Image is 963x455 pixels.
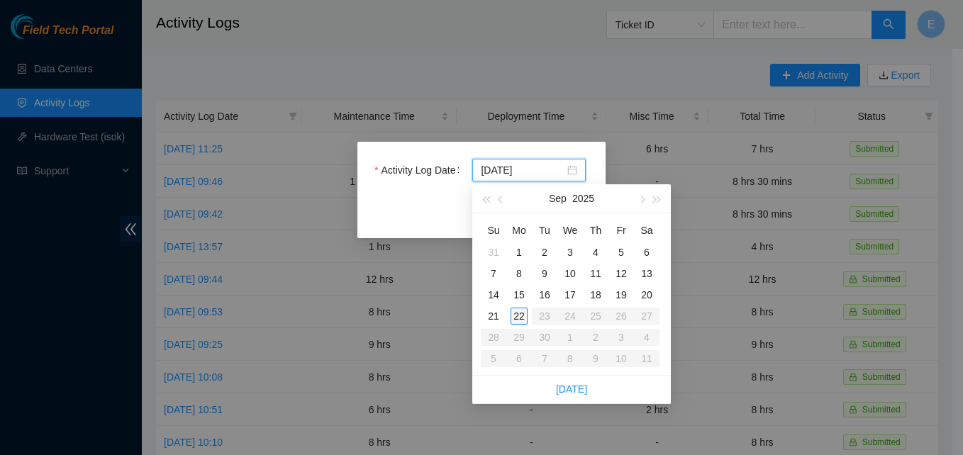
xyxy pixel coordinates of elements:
div: 20 [638,286,655,303]
td: 2025-09-10 [557,263,583,284]
div: 9 [536,265,553,282]
td: 2025-09-04 [583,242,608,263]
div: 10 [562,265,579,282]
th: Su [481,219,506,242]
div: 21 [485,308,502,325]
div: 18 [587,286,604,303]
th: Fr [608,219,634,242]
div: 31 [485,244,502,261]
th: Mo [506,219,532,242]
td: 2025-09-20 [634,284,659,305]
div: 4 [587,244,604,261]
td: 2025-09-06 [634,242,659,263]
td: 2025-09-03 [557,242,583,263]
td: 2025-09-15 [506,284,532,305]
div: 6 [638,244,655,261]
td: 2025-09-01 [506,242,532,263]
div: 11 [587,265,604,282]
div: 13 [638,265,655,282]
th: Tu [532,219,557,242]
input: Activity Log Date [481,162,564,178]
div: 1 [511,244,528,261]
td: 2025-09-14 [481,284,506,305]
td: 2025-09-12 [608,263,634,284]
div: 5 [613,244,630,261]
td: 2025-09-13 [634,263,659,284]
label: Activity Log Date [374,159,465,181]
td: 2025-09-21 [481,305,506,327]
td: 2025-09-05 [608,242,634,263]
td: 2025-09-18 [583,284,608,305]
td: 2025-09-02 [532,242,557,263]
td: 2025-08-31 [481,242,506,263]
td: 2025-09-19 [608,284,634,305]
td: 2025-09-22 [506,305,532,327]
div: 22 [511,308,528,325]
button: Sep [549,184,567,213]
div: 16 [536,286,553,303]
div: 8 [511,265,528,282]
div: 12 [613,265,630,282]
div: 14 [485,286,502,303]
div: 17 [562,286,579,303]
div: 3 [562,244,579,261]
div: 15 [511,286,528,303]
th: Th [583,219,608,242]
div: 19 [613,286,630,303]
td: 2025-09-09 [532,263,557,284]
td: 2025-09-11 [583,263,608,284]
button: 2025 [572,184,594,213]
div: 7 [485,265,502,282]
div: 2 [536,244,553,261]
th: Sa [634,219,659,242]
td: 2025-09-07 [481,263,506,284]
th: We [557,219,583,242]
a: [DATE] [556,383,587,395]
td: 2025-09-17 [557,284,583,305]
td: 2025-09-16 [532,284,557,305]
td: 2025-09-08 [506,263,532,284]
